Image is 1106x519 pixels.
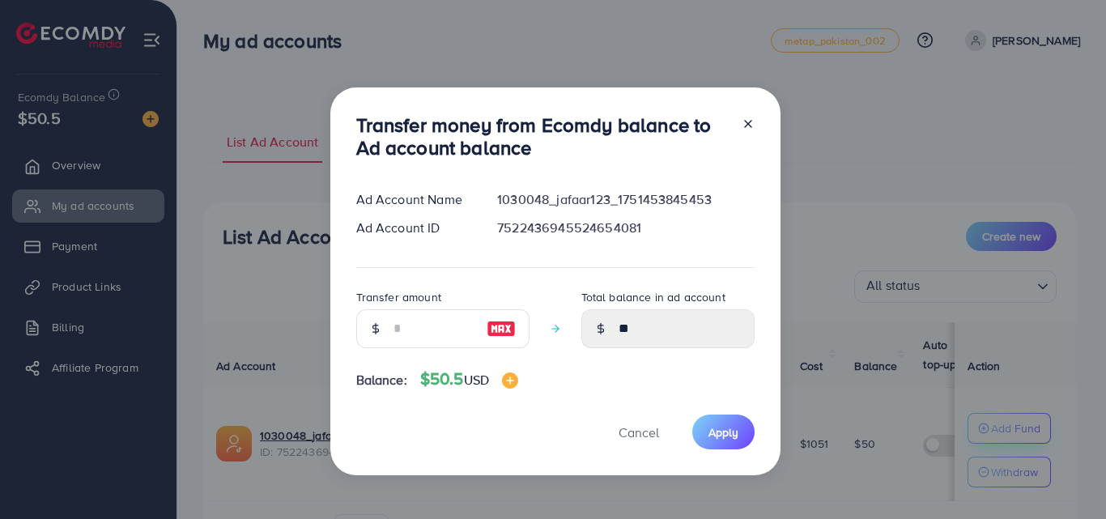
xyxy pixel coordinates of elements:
label: Total balance in ad account [581,289,725,305]
iframe: Chat [1037,446,1094,507]
button: Cancel [598,415,679,449]
h3: Transfer money from Ecomdy balance to Ad account balance [356,113,729,160]
div: 1030048_jafaar123_1751453845453 [484,190,767,209]
div: Ad Account Name [343,190,485,209]
span: Cancel [619,423,659,441]
span: USD [464,371,489,389]
div: Ad Account ID [343,219,485,237]
h4: $50.5 [420,369,518,389]
span: Balance: [356,371,407,389]
span: Apply [708,424,738,440]
img: image [502,372,518,389]
label: Transfer amount [356,289,441,305]
img: image [487,319,516,338]
button: Apply [692,415,755,449]
div: 7522436945524654081 [484,219,767,237]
